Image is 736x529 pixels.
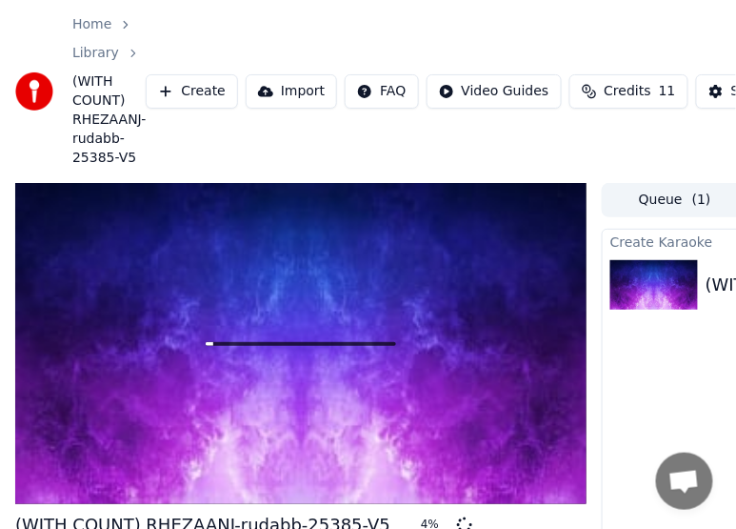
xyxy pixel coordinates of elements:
[659,82,676,101] span: 11
[692,191,711,210] span: ( 1 )
[146,74,238,109] button: Create
[569,74,688,109] button: Credits11
[15,72,53,111] img: youka
[72,44,119,63] a: Library
[246,74,337,109] button: Import
[427,74,562,109] button: Video Guides
[72,15,111,34] a: Home
[605,82,651,101] span: Credits
[345,74,418,109] button: FAQ
[72,15,146,168] nav: breadcrumb
[72,72,146,168] span: (WITH COUNT) RHEZAANJ-rudabb-25385-V5
[656,453,713,510] div: Open chat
